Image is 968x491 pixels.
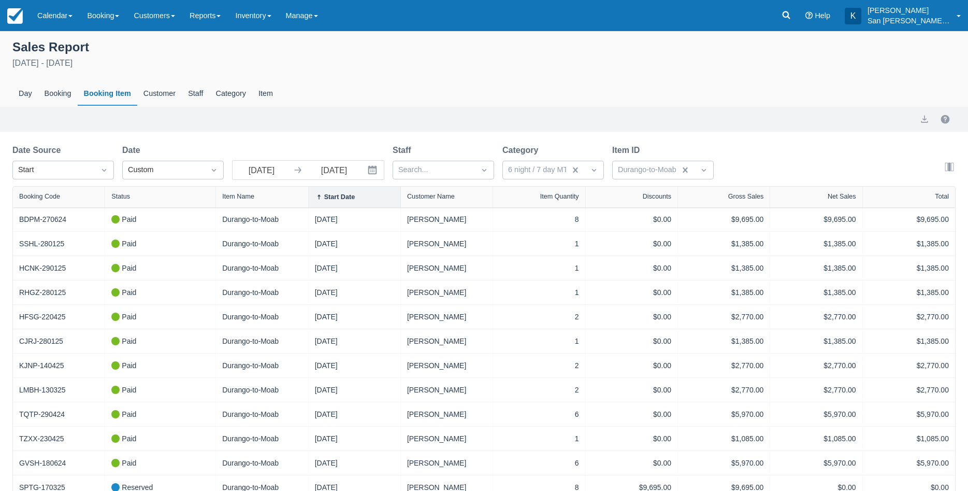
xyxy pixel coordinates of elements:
[828,193,856,200] div: Net Sales
[592,287,671,298] div: $0.00
[869,360,949,371] div: $2,770.00
[776,457,856,469] div: $5,970.00
[19,214,66,225] a: BDPM-270624
[592,457,671,469] div: $0.00
[776,335,856,347] div: $1,385.00
[7,8,23,24] img: checkfront-main-nav-mini-logo.png
[407,193,455,200] div: Customer Name
[111,433,136,444] div: Paid
[209,165,219,175] span: Dropdown icon
[589,165,599,175] span: Dropdown icon
[499,214,579,225] div: 8
[38,82,78,106] div: Booking
[315,409,394,420] div: [DATE]
[592,409,671,420] div: $0.00
[19,239,64,249] a: SSHL-280125
[99,165,109,175] span: Dropdown icon
[111,262,136,274] div: Paid
[19,360,64,371] a: KJNP-140425
[499,335,579,347] div: 1
[776,360,856,371] div: $2,770.00
[869,238,949,249] div: $1,385.00
[592,262,671,274] div: $0.00
[699,165,709,175] span: Dropdown icon
[78,82,137,106] div: Booking Item
[19,287,66,298] a: RHGZ-280125
[19,263,66,274] a: HCNK-290125
[592,238,671,249] div: $0.00
[111,457,136,469] div: Paid
[12,82,38,106] div: Day
[19,433,64,444] a: TZXX-230425
[19,458,66,469] a: GVSH-180624
[499,262,579,274] div: 1
[111,409,136,420] div: Paid
[684,409,763,420] div: $5,970.00
[252,82,279,106] div: Item
[868,16,950,26] p: San [PERSON_NAME] Hut Systems
[19,336,63,347] a: CJRJ-280125
[18,164,90,176] div: Start
[918,113,931,125] button: export
[111,384,136,396] div: Paid
[815,11,830,20] span: Help
[222,385,279,396] a: Durango-to-Moab
[407,336,466,347] a: [PERSON_NAME]
[612,144,644,157] label: Item ID
[776,409,856,420] div: $5,970.00
[222,312,279,322] a: Durango-to-Moab
[684,238,763,249] div: $1,385.00
[869,287,949,298] div: $1,385.00
[315,457,394,469] div: [DATE]
[684,335,763,347] div: $1,385.00
[776,262,856,274] div: $1,385.00
[592,335,671,347] div: $0.00
[684,433,763,444] div: $1,085.00
[210,82,252,106] div: Category
[407,458,466,469] a: [PERSON_NAME]
[111,238,136,249] div: Paid
[869,335,949,347] div: $1,385.00
[111,311,136,322] div: Paid
[111,287,136,298] div: Paid
[407,409,466,420] a: [PERSON_NAME]
[776,238,856,249] div: $1,385.00
[111,335,136,347] div: Paid
[592,311,671,322] div: $0.00
[233,161,291,179] input: Start Date
[222,263,279,274] a: Durango-to-Moab
[684,287,763,298] div: $1,385.00
[315,384,394,396] div: [DATE]
[499,409,579,420] div: 6
[499,360,579,371] div: 2
[499,287,579,298] div: 1
[592,214,671,225] div: $0.00
[315,238,394,249] div: [DATE]
[776,384,856,396] div: $2,770.00
[776,311,856,322] div: $2,770.00
[684,360,763,371] div: $2,770.00
[869,311,949,322] div: $2,770.00
[315,433,394,444] div: [DATE]
[502,144,542,157] label: Category
[324,193,355,201] div: Start Date
[407,312,466,322] a: [PERSON_NAME]
[182,82,209,106] div: Staff
[869,262,949,274] div: $1,385.00
[499,433,579,444] div: 1
[499,311,579,322] div: 2
[407,263,466,274] a: [PERSON_NAME]
[315,335,394,347] div: [DATE]
[540,193,579,200] div: Item Quantity
[407,287,466,298] a: [PERSON_NAME]
[935,193,949,200] div: Total
[869,214,949,225] div: $9,695.00
[128,164,199,176] div: Custom
[19,312,66,322] a: HFSG-220425
[499,457,579,469] div: 6
[684,457,763,469] div: $5,970.00
[393,144,415,157] label: Staff
[592,384,671,396] div: $0.00
[111,193,130,200] div: Status
[776,287,856,298] div: $1,385.00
